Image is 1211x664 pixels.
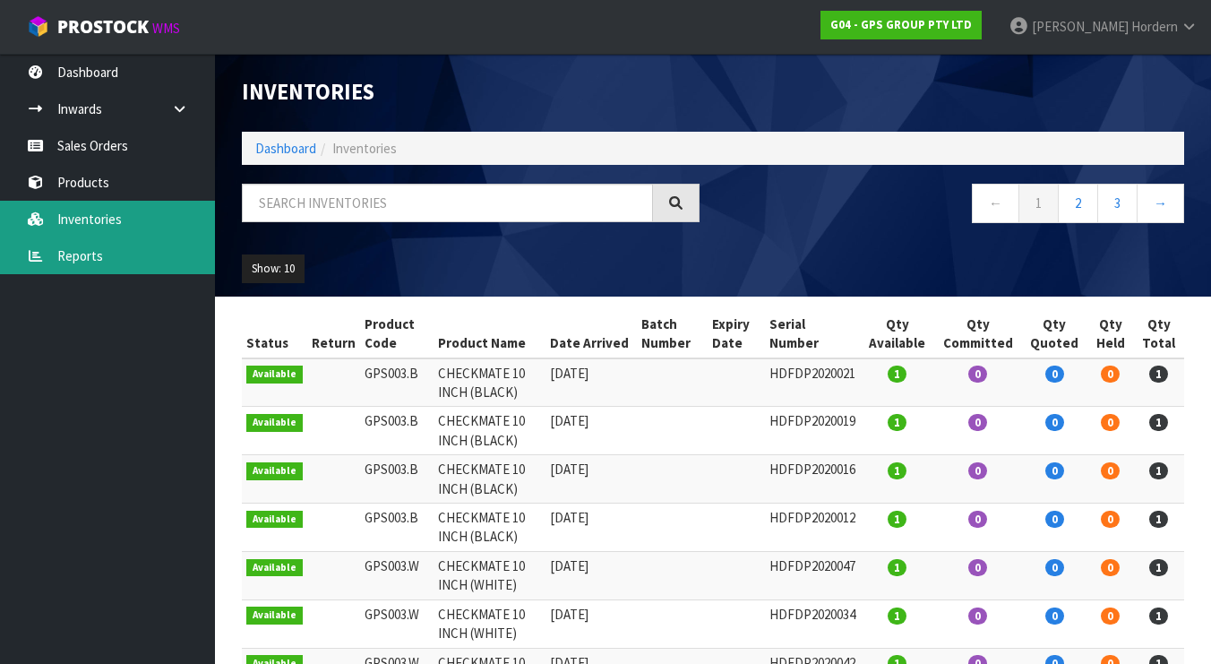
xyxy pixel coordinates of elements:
[307,310,360,358] th: Return
[830,17,972,32] strong: G04 - GPS GROUP PTY LTD
[1101,366,1120,383] span: 0
[968,462,987,479] span: 0
[1137,184,1184,222] a: →
[434,358,546,407] td: CHECKMATE 10 INCH (BLACK)
[1097,184,1138,222] a: 3
[242,184,653,222] input: Search inventories
[888,366,906,383] span: 1
[360,455,434,504] td: GPS003.B
[1149,366,1168,383] span: 1
[57,15,149,39] span: ProStock
[434,310,546,358] th: Product Name
[1045,559,1064,576] span: 0
[968,559,987,576] span: 0
[360,504,434,552] td: GPS003.B
[246,559,303,577] span: Available
[765,599,861,648] td: HDFDP2020034
[545,455,637,504] td: [DATE]
[246,366,303,384] span: Available
[968,511,987,528] span: 0
[1045,511,1064,528] span: 0
[246,607,303,625] span: Available
[934,310,1021,358] th: Qty Committed
[242,254,305,283] button: Show: 10
[1045,366,1064,383] span: 0
[360,310,434,358] th: Product Code
[1045,414,1064,431] span: 0
[708,310,765,358] th: Expiry Date
[434,455,546,504] td: CHECKMATE 10 INCH (BLACK)
[765,407,861,455] td: HDFDP2020019
[972,184,1019,222] a: ←
[1101,414,1120,431] span: 0
[1101,511,1120,528] span: 0
[765,551,861,599] td: HDFDP2020047
[1045,462,1064,479] span: 0
[888,414,906,431] span: 1
[545,551,637,599] td: [DATE]
[360,599,434,648] td: GPS003.W
[242,81,700,105] h1: Inventories
[1131,18,1178,35] span: Hordern
[360,407,434,455] td: GPS003.B
[861,310,934,358] th: Qty Available
[545,358,637,407] td: [DATE]
[1032,18,1129,35] span: [PERSON_NAME]
[545,407,637,455] td: [DATE]
[726,184,1184,228] nav: Page navigation
[765,358,861,407] td: HDFDP2020021
[1149,608,1168,625] span: 1
[968,608,987,625] span: 0
[1022,310,1087,358] th: Qty Quoted
[434,599,546,648] td: CHECKMATE 10 INCH (WHITE)
[1149,559,1168,576] span: 1
[360,551,434,599] td: GPS003.W
[255,140,316,157] a: Dashboard
[1087,310,1133,358] th: Qty Held
[1149,414,1168,431] span: 1
[332,140,397,157] span: Inventories
[888,608,906,625] span: 1
[888,462,906,479] span: 1
[637,310,708,358] th: Batch Number
[545,599,637,648] td: [DATE]
[434,407,546,455] td: CHECKMATE 10 INCH (BLACK)
[360,358,434,407] td: GPS003.B
[888,511,906,528] span: 1
[434,551,546,599] td: CHECKMATE 10 INCH (WHITE)
[1149,462,1168,479] span: 1
[242,310,307,358] th: Status
[152,20,180,37] small: WMS
[246,462,303,480] span: Available
[1101,608,1120,625] span: 0
[968,366,987,383] span: 0
[1018,184,1059,222] a: 1
[888,559,906,576] span: 1
[1101,462,1120,479] span: 0
[246,414,303,432] span: Available
[545,310,637,358] th: Date Arrived
[1149,511,1168,528] span: 1
[1058,184,1098,222] a: 2
[1045,608,1064,625] span: 0
[27,15,49,38] img: cube-alt.png
[765,310,861,358] th: Serial Number
[434,504,546,552] td: CHECKMATE 10 INCH (BLACK)
[968,414,987,431] span: 0
[545,504,637,552] td: [DATE]
[1133,310,1184,358] th: Qty Total
[765,455,861,504] td: HDFDP2020016
[1101,559,1120,576] span: 0
[765,504,861,552] td: HDFDP2020012
[246,511,303,529] span: Available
